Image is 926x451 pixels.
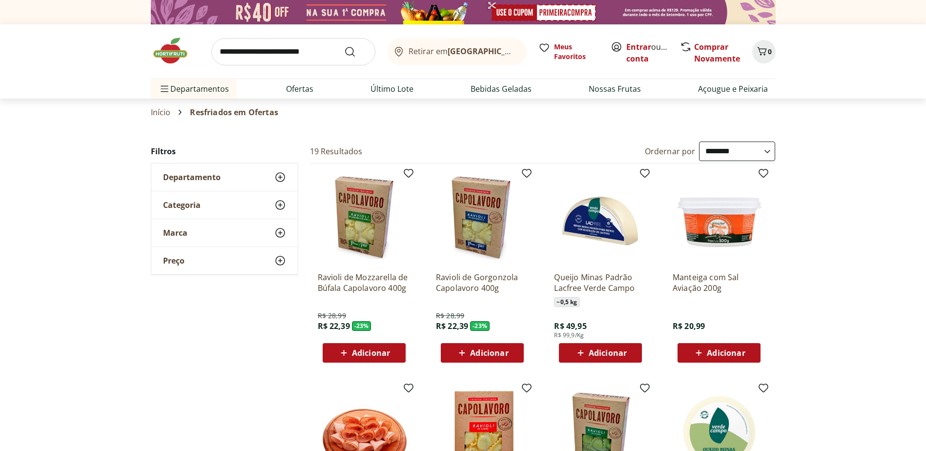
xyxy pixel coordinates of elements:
[344,46,368,58] button: Submit Search
[151,219,298,246] button: Marca
[470,349,508,357] span: Adicionar
[151,108,171,117] a: Início
[409,47,516,56] span: Retirar em
[436,321,468,331] span: R$ 22,39
[673,272,765,293] a: Manteiga com Sal Aviação 200g
[554,321,586,331] span: R$ 49,95
[752,40,776,63] button: Carrinho
[151,164,298,191] button: Departamento
[163,200,201,210] span: Categoria
[310,146,363,157] h2: 19 Resultados
[673,171,765,264] img: Manteiga com Sal Aviação 200g
[286,83,313,95] a: Ofertas
[554,331,584,339] span: R$ 99,9/Kg
[626,41,670,64] span: ou
[554,272,647,293] a: Queijo Minas Padrão Lacfree Verde Campo
[538,42,599,61] a: Meus Favoritos
[436,311,464,321] span: R$ 28,99
[352,349,390,357] span: Adicionar
[554,171,647,264] img: Queijo Minas Padrão Lacfree Verde Campo
[698,83,768,95] a: Açougue e Peixaria
[151,247,298,274] button: Preço
[387,38,527,65] button: Retirar em[GEOGRAPHIC_DATA]/[GEOGRAPHIC_DATA]
[694,41,740,64] a: Comprar Novamente
[470,321,490,331] span: - 23 %
[559,343,642,363] button: Adicionar
[211,38,375,65] input: search
[554,297,579,307] span: ~ 0,5 kg
[471,83,532,95] a: Bebidas Geladas
[554,42,599,61] span: Meus Favoritos
[768,47,772,56] span: 0
[323,343,406,363] button: Adicionar
[151,191,298,219] button: Categoria
[436,171,529,264] img: Ravioli de Gorgonzola Capolavoro 400g
[190,108,278,117] span: Resfriados em Ofertas
[159,77,229,101] span: Departamentos
[436,272,529,293] a: Ravioli de Gorgonzola Capolavoro 400g
[163,172,221,182] span: Departamento
[645,146,696,157] label: Ordernar por
[707,349,745,357] span: Adicionar
[163,256,185,266] span: Preço
[441,343,524,363] button: Adicionar
[626,41,680,64] a: Criar conta
[352,321,371,331] span: - 23 %
[673,321,705,331] span: R$ 20,99
[151,142,298,161] h2: Filtros
[163,228,187,238] span: Marca
[159,77,170,101] button: Menu
[589,349,627,357] span: Adicionar
[318,272,411,293] a: Ravioli de Mozzarella de Búfala Capolavoro 400g
[151,36,200,65] img: Hortifruti
[318,311,346,321] span: R$ 28,99
[589,83,641,95] a: Nossas Frutas
[318,171,411,264] img: Ravioli de Mozzarella de Búfala Capolavoro 400g
[318,321,350,331] span: R$ 22,39
[626,41,651,52] a: Entrar
[678,343,761,363] button: Adicionar
[370,83,413,95] a: Último Lote
[448,46,612,57] b: [GEOGRAPHIC_DATA]/[GEOGRAPHIC_DATA]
